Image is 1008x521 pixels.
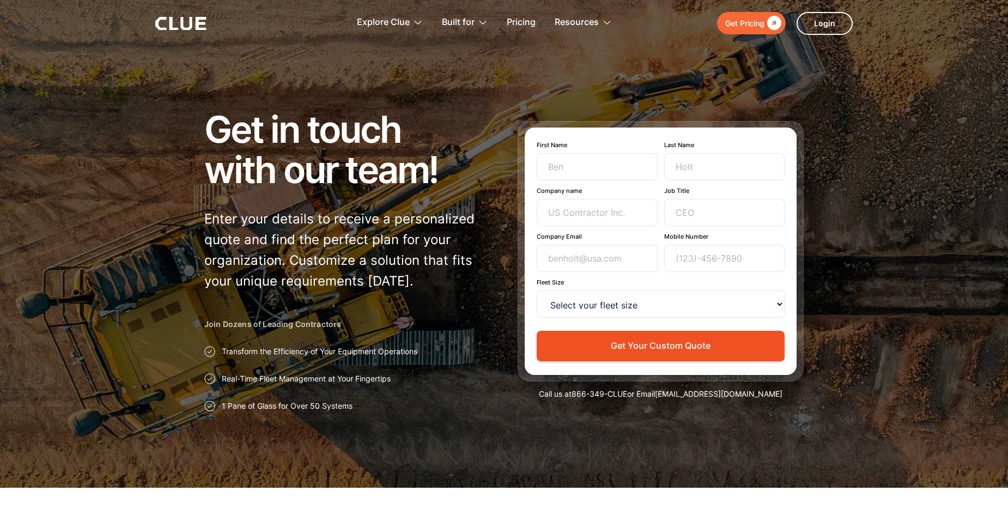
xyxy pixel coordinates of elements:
[664,199,785,226] input: CEO
[717,12,786,34] a: Get Pricing
[537,187,658,195] label: Company name
[204,373,215,384] img: Approval checkmark icon
[664,233,785,240] label: Mobile Number
[797,12,853,35] a: Login
[664,153,785,180] input: Holt
[555,5,599,40] div: Resources
[555,5,612,40] div: Resources
[537,141,658,149] label: First Name
[507,5,536,40] a: Pricing
[204,209,490,292] p: Enter your details to receive a personalized quote and find the perfect plan for your organizatio...
[725,16,764,30] div: Get Pricing
[537,245,658,272] input: benholt@usa.com
[204,401,215,411] img: Approval checkmark icon
[537,153,658,180] input: Ben
[537,233,658,240] label: Company Email
[357,5,410,40] div: Explore Clue
[537,199,658,226] input: US Contractor Inc.
[442,5,488,40] div: Built for
[222,401,353,411] p: 1 Pane of Glass for Over 50 Systems
[222,346,417,357] p: Transform the Efficiency of Your Equipment Operations
[222,373,391,384] p: Real-Time Fleet Management at Your Fingertips
[204,346,215,357] img: Approval checkmark icon
[664,187,785,195] label: Job Title
[655,389,782,398] a: [EMAIL_ADDRESS][DOMAIN_NAME]
[357,5,423,40] div: Explore Clue
[664,245,785,272] input: (123)-456-7890
[572,389,627,398] a: 866-349-CLUE
[537,331,785,361] button: Get Your Custom Quote
[204,319,490,330] h2: Join Dozens of Leading Contractors
[764,16,781,30] div: 
[664,141,785,149] label: Last Name
[442,5,475,40] div: Built for
[537,278,785,286] label: Fleet Size
[518,389,804,399] div: Call us at or Email
[204,109,490,190] h1: Get in touch with our team!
